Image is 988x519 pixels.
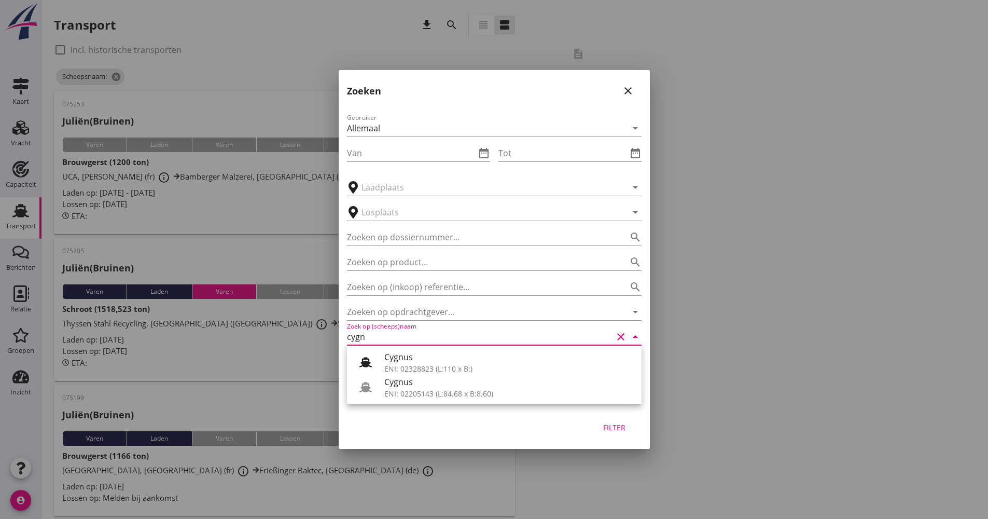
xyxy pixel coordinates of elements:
[361,179,613,196] input: Laadplaats
[347,229,613,245] input: Zoeken op dossiernummer...
[347,279,613,295] input: Zoeken op (inkoop) referentie…
[478,147,490,159] i: date_range
[498,145,627,161] input: Tot
[384,351,633,363] div: Cygnus
[347,124,380,133] div: Allemaal
[629,306,642,318] i: arrow_drop_down
[600,422,629,433] div: Filter
[629,206,642,218] i: arrow_drop_down
[347,84,381,98] h2: Zoeken
[629,281,642,293] i: search
[622,85,634,97] i: close
[629,122,642,134] i: arrow_drop_down
[629,231,642,243] i: search
[361,204,613,221] input: Losplaats
[347,254,613,270] input: Zoeken op product...
[615,331,627,343] i: clear
[347,304,613,320] input: Zoeken op opdrachtgever...
[629,256,642,268] i: search
[347,145,476,161] input: Van
[629,147,642,159] i: date_range
[347,329,613,345] input: Zoek op (scheeps)naam
[592,418,637,436] button: Filter
[629,331,642,343] i: arrow_drop_down
[384,388,633,399] div: ENI: 02205143 (L:84.68 x B:8.60)
[384,363,633,374] div: ENI: 02328823 (L:110 x B:)
[384,376,633,388] div: Cygnus
[629,181,642,194] i: arrow_drop_down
